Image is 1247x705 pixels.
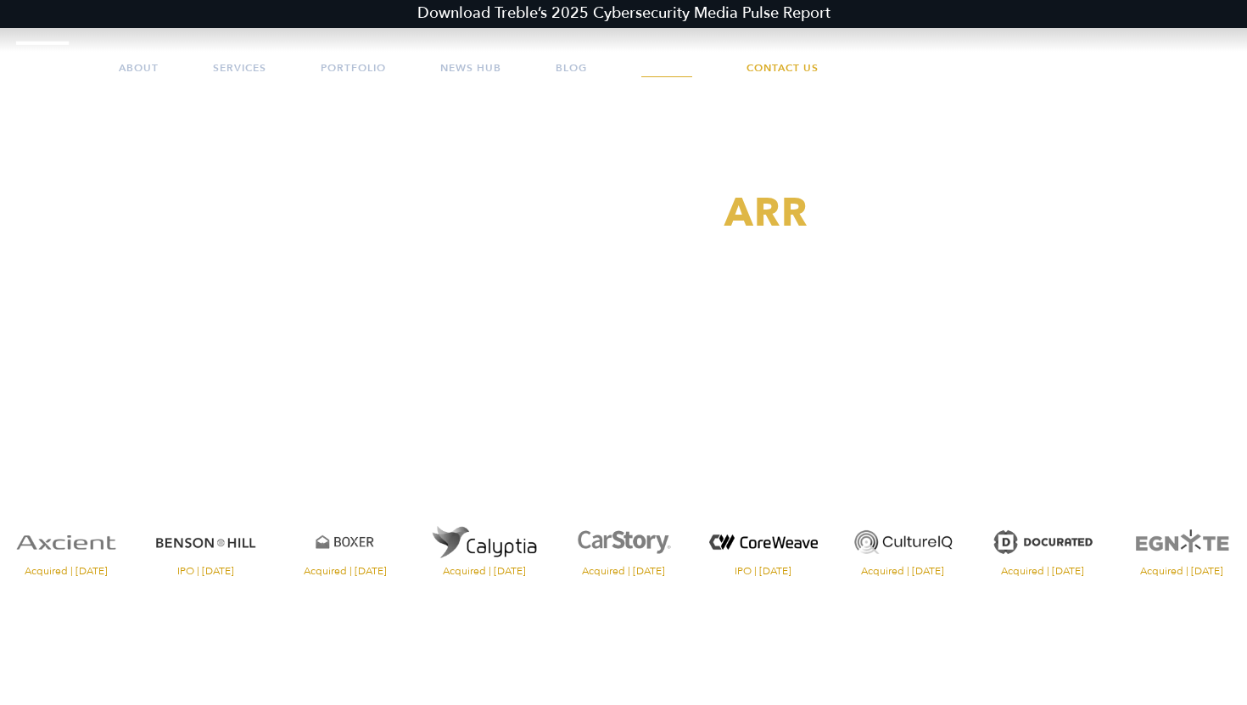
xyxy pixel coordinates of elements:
a: Careers [641,42,692,93]
span: Acquired | [DATE] [977,566,1108,576]
a: Portfolio [321,42,386,93]
a: Visit the website [698,514,829,576]
span: Acquired | [DATE] [558,566,689,576]
span: IPO | [DATE] [698,566,829,576]
span: IPO | [DATE] [140,566,271,576]
img: Boxer logo [279,514,410,570]
a: Visit the Benson Hill website [140,514,271,576]
img: Treble logo [16,41,70,95]
img: CarStory logo [558,514,689,570]
a: Blog [556,42,587,93]
a: Visit the Culture IQ website [837,514,968,576]
span: Acquired | [DATE] [279,566,410,576]
a: Visit the CarStory website [558,514,689,576]
a: Visit the Boxer website [279,514,410,576]
a: Contact Us [747,42,819,93]
a: Visit the website [419,514,550,576]
a: News Hub [440,42,501,93]
a: Services [213,42,266,93]
span: Acquired | [DATE] [419,566,550,576]
a: Visit the Egnyte website [1116,514,1247,576]
img: Benson Hill logo [140,514,271,570]
a: Visit the Docurated website [977,514,1108,576]
a: About [119,42,159,93]
span: Acquired | [DATE] [1116,566,1247,576]
img: Culture IQ logo [837,514,968,570]
img: Egnyte logo [1116,514,1247,570]
img: Docurated logo [977,514,1108,570]
span: ARR [724,187,808,240]
span: Acquired | [DATE] [837,566,968,576]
